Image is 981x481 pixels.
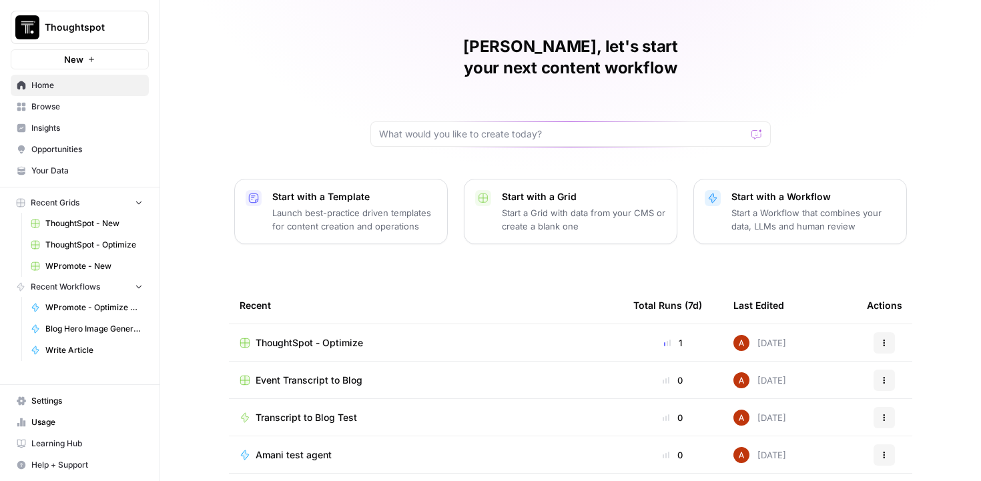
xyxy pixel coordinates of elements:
[25,318,149,340] a: Blog Hero Image Generator
[256,448,332,462] span: Amani test agent
[31,438,143,450] span: Learning Hub
[256,411,357,424] span: Transcript to Blog Test
[633,287,702,324] div: Total Runs (7d)
[31,79,143,91] span: Home
[234,179,448,244] button: Start with a TemplateLaunch best-practice driven templates for content creation and operations
[11,117,149,139] a: Insights
[31,143,143,155] span: Opportunities
[733,335,749,351] img: vrq4y4cr1c7o18g7bic8abpwgxlg
[11,11,149,44] button: Workspace: Thoughtspot
[25,256,149,277] a: WPromote - New
[45,302,143,314] span: WPromote - Optimize Article
[733,372,749,388] img: vrq4y4cr1c7o18g7bic8abpwgxlg
[272,206,436,233] p: Launch best-practice driven templates for content creation and operations
[502,206,666,233] p: Start a Grid with data from your CMS or create a blank one
[733,372,786,388] div: [DATE]
[272,190,436,203] p: Start with a Template
[11,160,149,181] a: Your Data
[733,410,786,426] div: [DATE]
[240,374,612,387] a: Event Transcript to Blog
[370,36,771,79] h1: [PERSON_NAME], let's start your next content workflow
[25,340,149,361] a: Write Article
[45,260,143,272] span: WPromote - New
[45,344,143,356] span: Write Article
[867,287,902,324] div: Actions
[733,335,786,351] div: [DATE]
[240,287,612,324] div: Recent
[31,122,143,134] span: Insights
[45,239,143,251] span: ThoughtSpot - Optimize
[733,447,749,463] img: vrq4y4cr1c7o18g7bic8abpwgxlg
[31,197,79,209] span: Recent Grids
[64,53,83,66] span: New
[633,336,712,350] div: 1
[25,234,149,256] a: ThoughtSpot - Optimize
[11,412,149,433] a: Usage
[11,96,149,117] a: Browse
[31,165,143,177] span: Your Data
[45,217,143,229] span: ThoughtSpot - New
[11,193,149,213] button: Recent Grids
[464,179,677,244] button: Start with a GridStart a Grid with data from your CMS or create a blank one
[11,454,149,476] button: Help + Support
[633,448,712,462] div: 0
[25,297,149,318] a: WPromote - Optimize Article
[11,49,149,69] button: New
[733,447,786,463] div: [DATE]
[45,21,125,34] span: Thoughtspot
[31,459,143,471] span: Help + Support
[11,277,149,297] button: Recent Workflows
[633,411,712,424] div: 0
[11,433,149,454] a: Learning Hub
[693,179,907,244] button: Start with a WorkflowStart a Workflow that combines your data, LLMs and human review
[11,75,149,96] a: Home
[25,213,149,234] a: ThoughtSpot - New
[256,374,362,387] span: Event Transcript to Blog
[731,190,896,203] p: Start with a Workflow
[731,206,896,233] p: Start a Workflow that combines your data, LLMs and human review
[11,390,149,412] a: Settings
[733,410,749,426] img: vrq4y4cr1c7o18g7bic8abpwgxlg
[502,190,666,203] p: Start with a Grid
[256,336,363,350] span: ThoughtSpot - Optimize
[240,411,612,424] a: Transcript to Blog Test
[15,15,39,39] img: Thoughtspot Logo
[45,323,143,335] span: Blog Hero Image Generator
[31,281,100,293] span: Recent Workflows
[11,139,149,160] a: Opportunities
[733,287,784,324] div: Last Edited
[31,416,143,428] span: Usage
[633,374,712,387] div: 0
[31,395,143,407] span: Settings
[240,448,612,462] a: Amani test agent
[379,127,746,141] input: What would you like to create today?
[31,101,143,113] span: Browse
[240,336,612,350] a: ThoughtSpot - Optimize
